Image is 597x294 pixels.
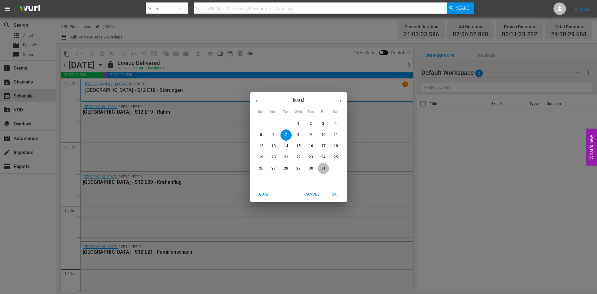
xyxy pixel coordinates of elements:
button: 9 [305,129,317,141]
button: 31 [318,163,329,174]
p: 2 [310,121,312,126]
button: 24 [318,152,329,163]
p: 31 [321,166,326,171]
button: 15 [293,141,304,152]
p: 28 [284,166,288,171]
img: ans4CAIJ8jUAAAAAAAAAAAAAAAAAAAAAAAAgQb4GAAAAAAAAAAAAAAAAAAAAAAAAJMjXAAAAAAAAAAAAAAAAAAAAAAAAgAT5G... [15,2,45,16]
p: 19 [259,155,263,160]
button: 4 [330,118,341,129]
p: 11 [334,132,338,138]
button: 11 [330,129,341,141]
button: 18 [330,141,341,152]
button: 12 [256,141,267,152]
button: 19 [256,152,267,163]
button: 10 [318,129,329,141]
p: 14 [284,143,288,149]
p: 30 [309,166,313,171]
p: 7 [285,132,287,138]
button: OK [324,189,344,200]
p: 6 [272,132,275,138]
p: 8 [297,132,299,138]
p: 4 [335,121,337,126]
span: Sun [256,109,267,115]
p: 27 [271,166,276,171]
p: 18 [334,143,338,149]
p: 15 [296,143,301,149]
span: Wed [293,109,304,115]
button: 20 [268,152,279,163]
p: 24 [321,155,326,160]
button: 21 [280,152,292,163]
button: 23 [305,152,317,163]
span: OK [327,191,342,198]
p: 21 [284,155,288,160]
p: 10 [321,132,326,138]
button: 17 [318,141,329,152]
p: 26 [259,166,263,171]
p: 12 [259,143,263,149]
button: 13 [268,141,279,152]
button: 2 [305,118,317,129]
span: Tue [280,109,292,115]
button: 1 [293,118,304,129]
button: 5 [256,129,267,141]
button: 27 [268,163,279,174]
button: 22 [293,152,304,163]
a: Sign Out [575,6,591,11]
p: 17 [321,143,326,149]
button: 30 [305,163,317,174]
button: 14 [280,141,292,152]
span: menu [4,5,11,12]
button: 6 [268,129,279,141]
p: 9 [310,132,312,138]
span: Mon [268,109,279,115]
p: 5 [260,132,262,138]
p: 23 [309,155,313,160]
button: 16 [305,141,317,152]
button: 29 [293,163,304,174]
span: Cancel [304,191,319,198]
span: Thu [305,109,317,115]
button: 26 [256,163,267,174]
button: 28 [280,163,292,174]
p: 3 [322,121,324,126]
p: 20 [271,155,276,160]
p: 13 [271,143,276,149]
p: 22 [296,155,301,160]
button: 8 [293,129,304,141]
button: Open Feedback Widget [586,129,597,165]
button: 3 [318,118,329,129]
span: Today [255,191,270,198]
span: Sat [330,109,341,115]
button: Cancel [302,189,322,200]
p: 16 [309,143,313,149]
span: Search [456,2,473,14]
button: 7 [280,129,292,141]
p: 29 [296,166,301,171]
button: 25 [330,152,341,163]
p: [DATE] [262,97,335,103]
p: 25 [334,155,338,160]
button: Today [253,189,273,200]
p: 1 [297,121,299,126]
span: Fri [318,109,329,115]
